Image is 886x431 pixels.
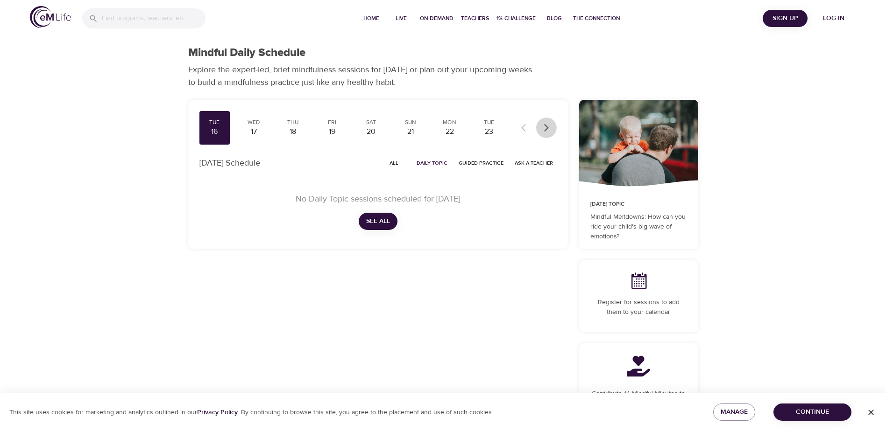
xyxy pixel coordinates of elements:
button: Manage [713,403,755,421]
span: 1% Challenge [496,14,536,23]
p: Mindful Meltdowns: How can you ride your child's big wave of emotions? [590,212,687,242]
button: All [379,156,409,170]
div: 23 [477,126,501,137]
span: All [383,159,405,167]
div: Mon [438,118,461,126]
span: Log in [815,13,852,24]
div: 18 [281,126,305,137]
div: Sat [360,118,383,126]
h1: Mindful Daily Schedule [188,46,305,60]
div: 22 [438,126,461,137]
span: On-Demand [420,14,454,23]
span: Home [360,14,383,23]
p: No Daily Topic sessions scheduled for [DATE] [211,193,546,205]
span: See All [366,215,390,227]
div: 17 [242,126,265,137]
p: Explore the expert-led, brief mindfulness sessions for [DATE] or plan out your upcoming weeks to ... [188,63,539,89]
p: Register for sessions to add them to your calendar [590,298,687,317]
div: 20 [360,126,383,137]
p: Contribute 14 Mindful Minutes to a charity by joining a community and completing this program. [590,389,687,418]
div: Fri [320,118,344,126]
p: [DATE] Topic [590,200,687,209]
span: Daily Topic [417,159,447,167]
span: Teachers [461,14,489,23]
span: Continue [781,406,844,418]
div: Wed [242,118,265,126]
div: Thu [281,118,305,126]
button: Log in [811,10,856,27]
div: Tue [203,118,227,126]
button: Continue [773,403,851,421]
span: Manage [721,406,748,418]
p: [DATE] Schedule [199,157,260,169]
a: Privacy Policy [197,408,238,417]
div: 19 [320,126,344,137]
button: See All [359,213,397,230]
img: logo [30,6,71,28]
button: Daily Topic [413,156,451,170]
span: Guided Practice [459,159,503,167]
input: Find programs, teachers, etc... [102,8,206,28]
div: 21 [399,126,422,137]
div: Sun [399,118,422,126]
span: Live [390,14,412,23]
div: Tue [477,118,501,126]
span: Sign Up [766,13,804,24]
span: Ask a Teacher [515,159,553,167]
button: Ask a Teacher [511,156,557,170]
button: Guided Practice [455,156,507,170]
div: 16 [203,126,227,137]
button: Sign Up [763,10,808,27]
span: Blog [543,14,566,23]
span: The Connection [573,14,620,23]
